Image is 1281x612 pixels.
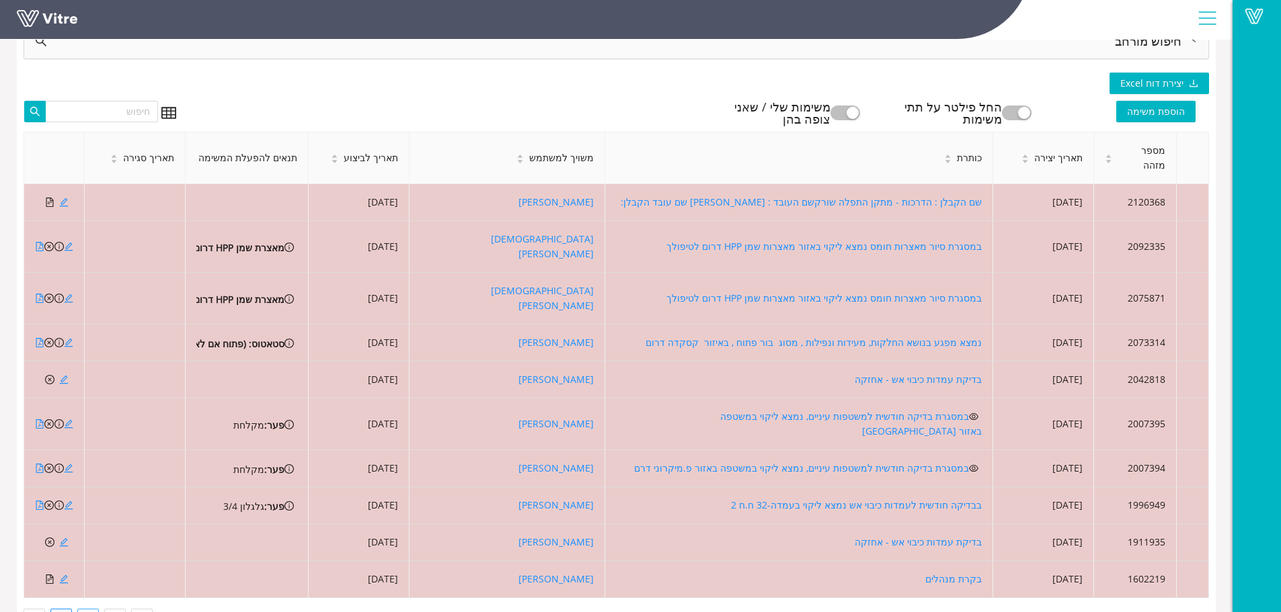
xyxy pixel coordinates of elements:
[264,500,284,513] b: פער:
[24,24,1208,58] div: rightחיפוש מורחב
[284,417,294,434] span: info-circle
[54,464,64,473] span: info-circle
[64,240,73,253] a: edit
[993,273,1094,324] td: [DATE]
[993,361,1094,398] td: [DATE]
[123,150,174,165] span: תאריך סגירה
[64,464,73,473] span: edit
[59,373,69,386] a: edit
[64,500,73,510] span: edit
[518,373,594,386] a: [PERSON_NAME]
[64,419,73,429] span: edit
[264,463,284,476] b: פער:
[54,419,64,429] span: info-circle
[284,336,294,353] span: info-circle
[666,240,982,253] a: במסגרת סיור מאצרות חומס נמצא ליקוי באזור מאצרות שמן HPP דרום לטיפולך
[30,106,40,118] span: search
[716,101,830,125] div: משימות שלי / שאני צופה בהן
[666,292,982,304] a: במסגרת סיור מאצרות חומס נמצא ליקוי באזור מאצרות שמן HPP דרום לטיפולך
[45,574,54,584] span: file-text
[284,462,294,478] span: info-circle
[993,450,1094,487] td: [DATE]
[518,535,594,548] a: [PERSON_NAME]
[516,152,524,160] span: caret-up
[993,524,1094,561] td: [DATE]
[1105,152,1112,160] span: caret-up
[993,184,1094,221] td: [DATE]
[59,574,69,584] span: edit
[35,336,44,349] a: file-pdf
[993,561,1094,598] td: [DATE]
[35,500,44,510] span: file-pdf
[1189,79,1198,89] span: download
[957,150,982,165] span: כותרת
[309,273,410,324] td: [DATE]
[529,150,594,165] span: משויך למשתמש
[1094,487,1177,524] td: 1996949
[35,240,44,253] a: file-pdf
[344,150,398,165] span: תאריך לביצוע
[1094,184,1177,221] td: 2120368
[54,294,64,303] span: info-circle
[309,561,410,598] td: [DATE]
[233,418,284,433] div: מקלחת
[720,410,982,437] a: במסגרת בדיקה חודשית למשטפות עיניים, נמצא ליקוי במשטפה באזור [GEOGRAPHIC_DATA]
[233,462,284,477] div: מקלחת
[944,152,952,160] span: caret-up
[44,338,54,347] span: close-circle
[969,464,978,473] span: eye
[223,499,284,514] div: גלגלון 3/4
[993,324,1094,361] td: [DATE]
[59,535,69,548] a: edit
[35,462,44,474] a: file-pdf
[855,373,982,386] a: בדיקת עמדות כיבוי אש - אחזקה
[309,324,410,361] td: [DATE]
[518,572,594,585] a: [PERSON_NAME]
[284,240,294,257] span: info-circle
[44,242,54,251] span: close-circle
[309,524,410,561] td: [DATE]
[64,242,73,251] span: edit
[186,132,309,184] th: תנאים להפעלת המשימה
[45,198,54,207] span: file-text
[518,336,594,349] a: [PERSON_NAME]
[44,464,54,473] span: close-circle
[925,572,982,585] a: בקרת מנהלים
[44,419,54,429] span: close-circle
[64,338,73,347] span: edit
[59,537,69,547] span: edit
[1021,158,1029,165] span: caret-down
[331,152,338,160] span: caret-up
[35,464,44,473] span: file-pdf
[64,336,73,349] a: edit
[621,195,982,208] a: שם הקבלן : הדרכות - מתקן התפלה שורקשם העובד : [PERSON_NAME] שם עובד הקבלן:
[64,462,73,474] a: edit
[59,198,69,207] span: edit
[45,375,54,384] span: close-circle
[35,498,44,511] a: file-pdf
[59,375,69,384] span: edit
[24,101,46,122] button: search
[264,419,284,431] b: פער:
[35,417,44,430] a: file-pdf
[491,232,594,260] a: [DEMOGRAPHIC_DATA][PERSON_NAME]
[1118,143,1165,173] span: מספר מזהה
[331,158,338,165] span: caret-down
[64,417,73,430] a: edit
[59,195,69,208] a: edit
[634,462,969,474] a: במסגרת בדיקה חודשית למשטפות עיניים, נמצא ליקוי במשטפה באזור פ.מיקרוני דרם
[161,105,176,120] span: table
[1094,450,1177,487] td: 2007394
[1094,221,1177,273] td: 2092335
[518,462,594,474] a: [PERSON_NAME]
[284,498,294,515] span: info-circle
[59,572,69,585] a: edit
[54,500,64,510] span: info-circle
[284,292,294,308] span: info-circle
[1034,150,1083,165] span: תאריך יצירה
[646,336,982,349] a: נמצא מפגע בנושא החלקות, מעידות ונפילות , מסוג בור פתוח , באיזור קסקדה דרום
[1105,158,1112,165] span: caret-down
[309,487,410,524] td: [DATE]
[35,292,44,304] a: file-pdf
[993,221,1094,273] td: [DATE]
